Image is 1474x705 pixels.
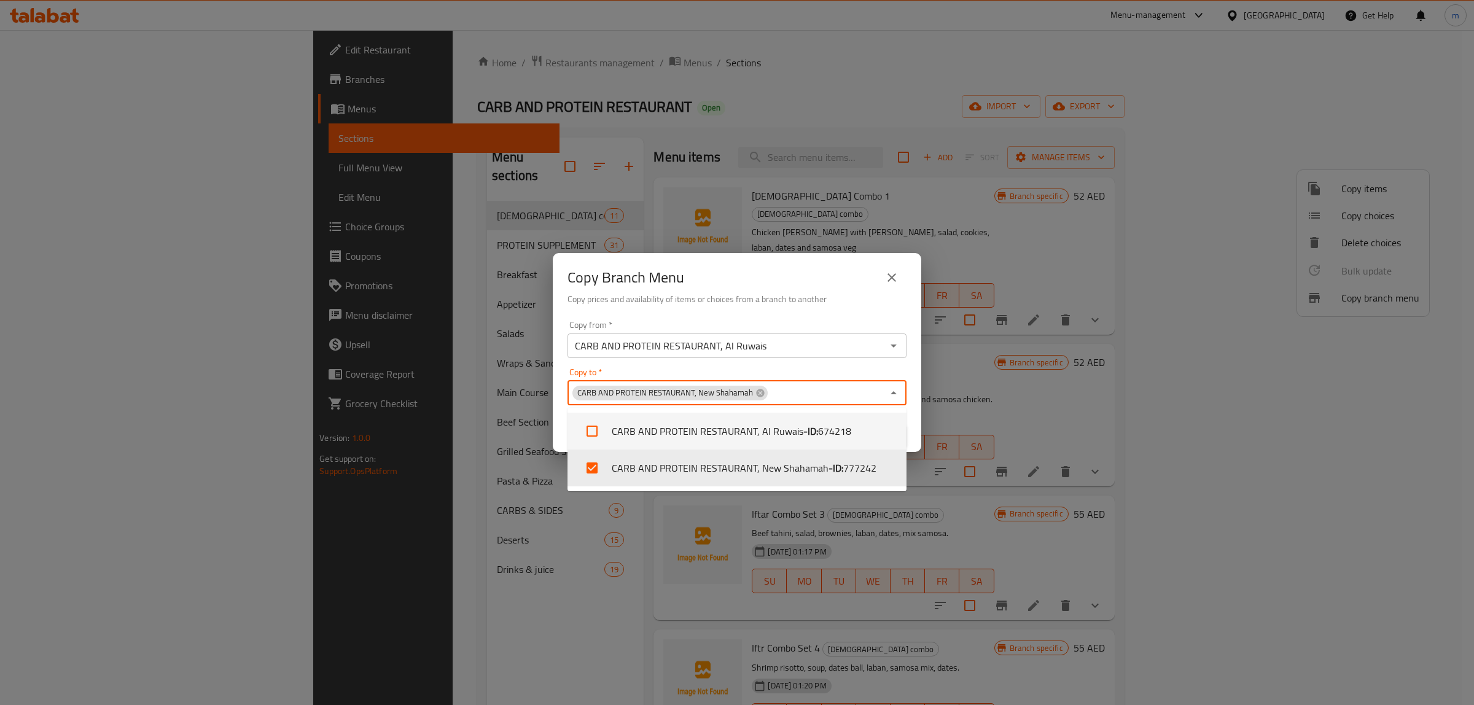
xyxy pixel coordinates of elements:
[885,384,902,402] button: Close
[885,337,902,354] button: Open
[829,461,843,475] b: - ID:
[818,424,851,438] span: 674218
[567,413,907,450] li: CARB AND PROTEIN RESTAURANT, Al Ruwais
[567,292,907,306] h6: Copy prices and availability of items or choices from a branch to another
[803,424,818,438] b: - ID:
[572,386,768,400] div: CARB AND PROTEIN RESTAURANT, New Shahamah
[567,450,907,486] li: CARB AND PROTEIN RESTAURANT, New Shahamah
[572,387,758,399] span: CARB AND PROTEIN RESTAURANT, New Shahamah
[843,461,876,475] span: 777242
[567,268,684,287] h2: Copy Branch Menu
[877,263,907,292] button: close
